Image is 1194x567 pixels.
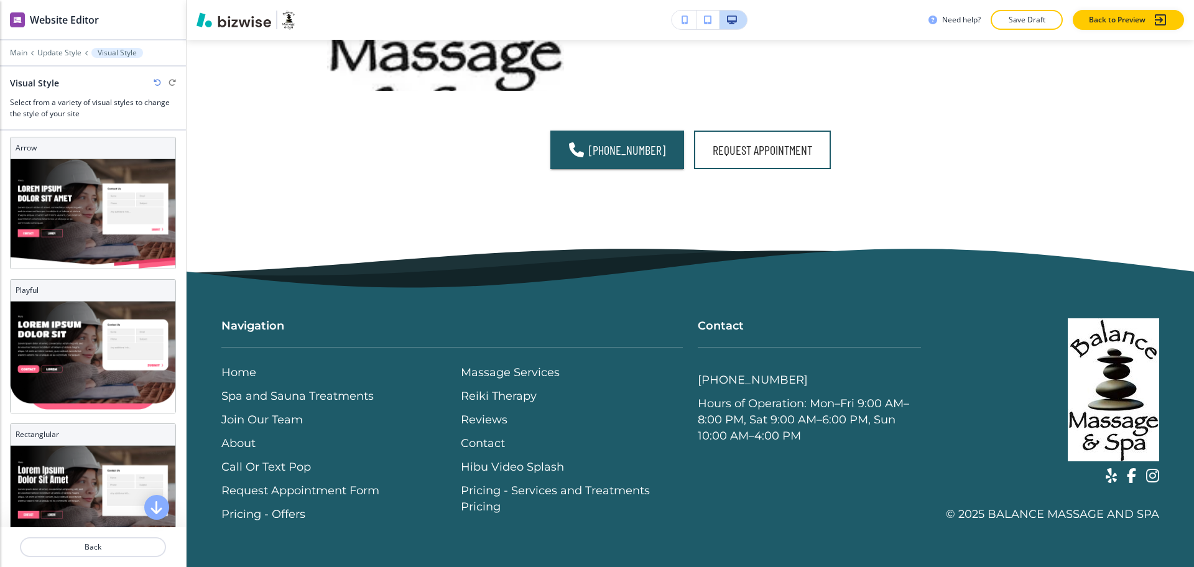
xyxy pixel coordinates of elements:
p: Hours of Operation: Mon–Fri 9:00 AM–8:00 PM, Sat 9:00 AM–6:00 PM, Sun 10:00 AM–4:00 PM [698,396,921,445]
p: Home [221,365,256,381]
h3: Playful [16,285,170,296]
a: [PHONE_NUMBER] [698,372,808,389]
p: Call Or Text Pop [221,459,311,476]
h3: Rectanglular [16,429,170,440]
div: RectanglularRectanglular [10,423,176,553]
img: Balance Massage and Spa [1068,318,1159,461]
p: Hibu Video Splash [461,459,564,476]
strong: Contact [698,319,744,333]
p: Back to Preview [1089,14,1145,25]
h2: Website Editor [30,12,99,27]
button: Main [10,48,27,57]
h3: Arrow [16,142,170,154]
img: editor icon [10,12,25,27]
div: ArrowArrow [10,137,176,269]
p: Pricing - Offers [221,507,305,523]
div: PlayfulPlayful [10,279,176,413]
p: Back [21,542,165,553]
img: Playful [11,302,175,413]
p: Pricing - Services and Treatments Pricing [461,483,683,515]
h3: Need help? [942,14,981,25]
p: Request Appointment Form [221,483,379,499]
img: Bizwise Logo [197,12,271,27]
p: Visual Style [98,48,137,57]
p: About [221,436,256,452]
p: Massage Services [461,365,560,381]
p: Contact [461,436,505,452]
strong: Navigation [221,319,284,333]
h3: Select from a variety of visual styles to change the style of your site [10,97,176,119]
button: Back [20,537,166,557]
button: Back to Preview [1073,10,1184,30]
a: Request Appointment [694,131,831,169]
a: [PHONE_NUMBER] [550,131,684,169]
p: Join Our Team [221,412,303,428]
img: Arrow [11,159,175,269]
button: Update Style [37,48,81,57]
p: © 2025 Balance Massage and Spa [936,507,1159,523]
p: Reviews [461,412,507,428]
button: Save Draft [991,10,1063,30]
p: Reiki Therapy [461,389,537,405]
p: Save Draft [1007,14,1047,25]
img: Your Logo [282,10,295,30]
h2: Visual Style [10,76,59,90]
button: Visual Style [91,48,143,58]
img: Rectanglular [11,446,175,552]
p: Spa and Sauna Treatments [221,389,374,405]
